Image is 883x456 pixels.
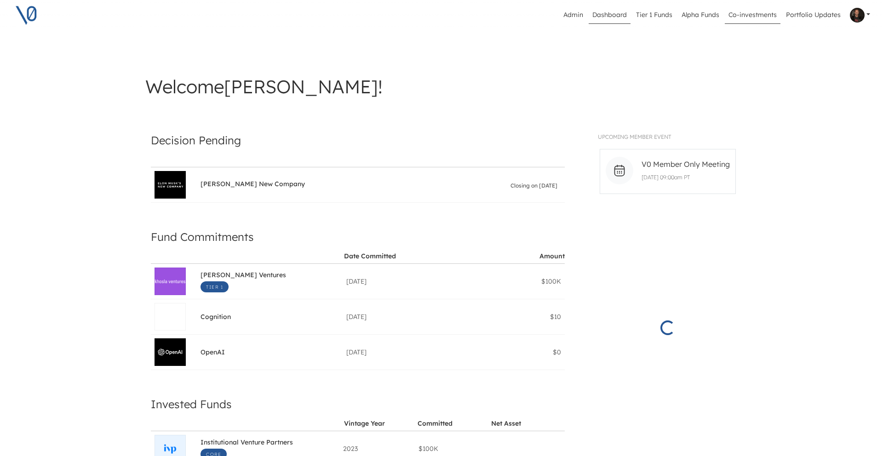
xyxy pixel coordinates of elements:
[539,252,565,260] div: Amount
[492,277,561,286] div: $100K
[560,6,587,24] a: Admin
[201,438,293,449] span: Institutional Venture Partners
[201,348,225,359] span: OpenAI
[145,75,738,97] h3: Welcome [PERSON_NAME] !
[418,419,453,427] div: Committed
[510,181,557,190] span: Closing on [DATE]
[725,6,780,24] a: Co-investments
[201,271,286,281] span: [PERSON_NAME] Ventures
[155,181,185,189] img: Elon Musk's New Company
[344,419,385,427] div: Vintage Year
[201,180,305,190] span: [PERSON_NAME] New Company
[346,277,485,286] div: [DATE]
[632,6,676,24] a: Tier 1 Funds
[678,6,723,24] a: Alpha Funds
[638,173,732,182] p: [DATE] 09:00am PT
[343,444,411,453] div: 2023
[346,312,485,321] div: [DATE]
[598,133,671,140] span: UPCOMING MEMBER EVENT
[346,348,485,357] div: [DATE]
[492,348,561,357] div: $0
[850,8,865,23] img: Profile
[782,6,844,24] a: Portfolio Updates
[642,159,730,170] span: V0 Member Only Meeting
[15,4,38,27] img: V0 logo
[151,131,565,150] h4: Decision Pending
[419,444,486,453] div: $100K
[492,312,561,321] div: $10
[344,252,396,260] div: Date Committed
[491,419,521,427] div: Net Asset
[151,394,565,414] h4: Invested Funds
[201,281,229,292] span: Tier 1
[151,227,565,246] h4: Fund Commitments
[201,313,231,323] span: Cognition
[589,6,631,24] a: Dashboard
